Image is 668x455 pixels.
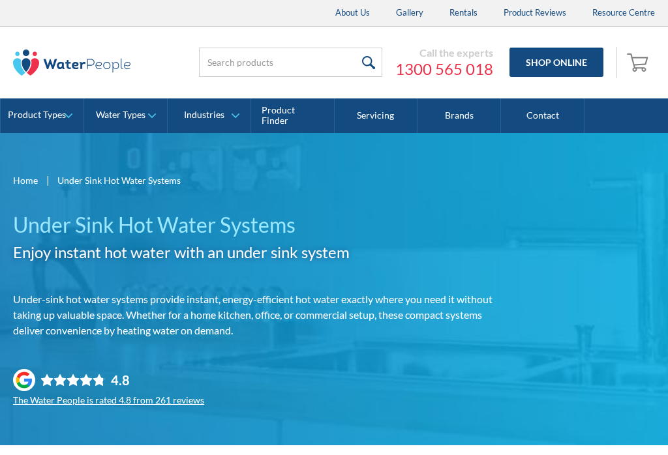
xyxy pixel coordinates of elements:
[251,98,335,134] a: Product Finder
[13,209,514,241] h1: Under Sink Hot Water Systems
[168,98,250,134] a: Industries
[13,395,514,405] div: The Water People is rated 4.8 from 261 reviews
[627,51,652,72] img: shopping cart
[111,372,130,389] div: 4.8
[40,372,514,389] div: Rating: 4.8 out of 5
[199,48,382,77] input: Search products
[335,98,418,134] a: Servicing
[57,173,181,187] div: Under Sink Hot Water Systems
[44,172,51,188] div: |
[8,110,66,121] div: Product Types
[96,110,145,121] div: Water Types
[501,98,584,134] a: Contact
[13,173,38,187] a: Home
[395,46,493,59] div: Call the experts
[13,241,514,264] h2: Enjoy instant hot water with an under sink system
[395,59,493,79] a: 1300 565 018
[184,110,224,121] div: Industries
[1,98,83,134] a: Product Types
[624,47,655,78] a: Open empty cart
[13,291,514,338] p: Under-sink hot water systems provide instant, energy-efficient hot water exactly where you need i...
[417,98,501,134] a: Brands
[84,98,167,134] a: Water Types
[509,48,603,77] a: Shop Online
[13,50,130,76] img: The Water People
